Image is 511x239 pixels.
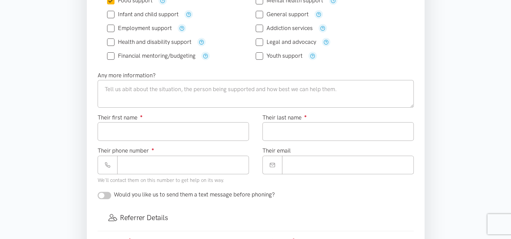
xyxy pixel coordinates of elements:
[152,147,154,152] sup: ●
[262,113,307,122] label: Their last name
[107,11,179,17] label: Infant and child support
[114,191,275,198] span: Would you like us to send them a text message before phoning?
[262,146,291,155] label: Their email
[282,156,414,174] input: Email
[256,11,309,17] label: General support
[98,71,156,80] label: Any more information?
[107,53,196,59] label: Financial mentoring/budgeting
[256,39,316,45] label: Legal and advocacy
[98,146,154,155] label: Their phone number
[256,25,313,31] label: Addiction services
[304,113,307,118] sup: ●
[108,213,403,222] h3: Referrer Details
[107,25,172,31] label: Employment support
[98,177,224,183] small: We'll contact them on this number to get help on its way.
[140,113,143,118] sup: ●
[256,53,303,59] label: Youth support
[107,39,191,45] label: Health and disability support
[98,113,143,122] label: Their first name
[117,156,249,174] input: Phone number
